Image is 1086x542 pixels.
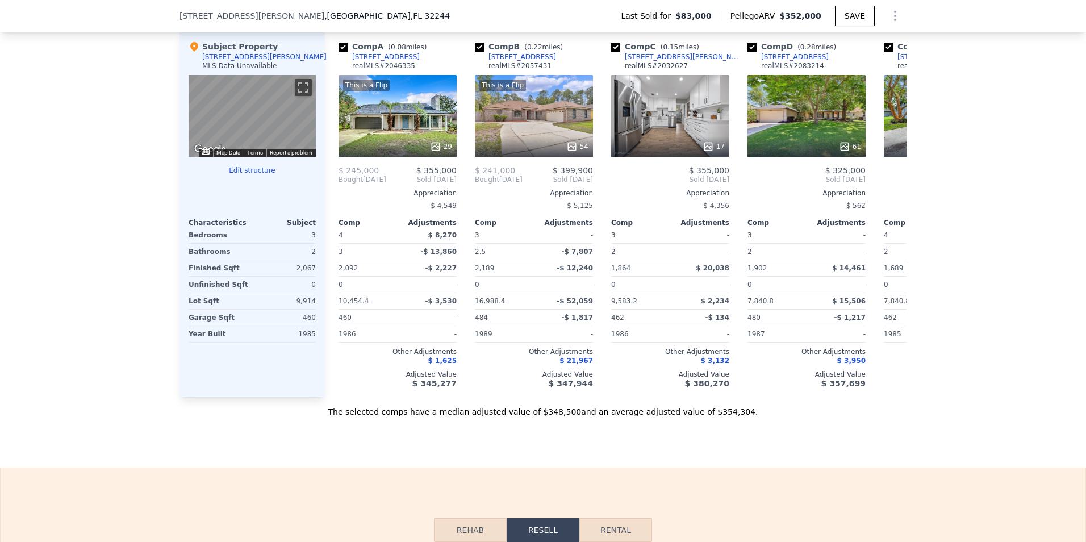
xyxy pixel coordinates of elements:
span: 0 [475,281,479,289]
div: MLS Data Unavailable [202,61,277,70]
span: [STREET_ADDRESS][PERSON_NAME] [179,10,324,22]
div: - [809,277,866,293]
span: ( miles) [656,43,704,51]
a: [STREET_ADDRESS][PERSON_NAME] [611,52,743,61]
span: -$ 52,059 [557,297,593,305]
div: - [536,326,593,342]
button: Rehab [434,518,507,542]
span: -$ 1,817 [562,314,593,322]
div: [STREET_ADDRESS] [488,52,556,61]
span: $ 8,270 [428,231,457,239]
div: 2 [611,244,668,260]
div: 61 [839,141,861,152]
div: 1985 [254,326,316,342]
a: [STREET_ADDRESS] [884,52,965,61]
button: Resell [507,518,579,542]
span: 9,583.2 [611,297,637,305]
span: 0.22 [527,43,542,51]
div: Appreciation [339,189,457,198]
span: ( miles) [520,43,567,51]
div: - [673,244,729,260]
div: Adjusted Value [884,370,1002,379]
button: SAVE [835,6,875,26]
div: Year Built [189,326,250,342]
div: The selected comps have a median adjusted value of $348,500 and an average adjusted value of $354... [179,397,907,418]
span: $ 345,277 [412,379,457,388]
div: Bathrooms [189,244,250,260]
div: 2 [747,244,804,260]
div: Comp [747,218,807,227]
div: Comp A [339,41,431,52]
div: realMLS # 2046335 [352,61,415,70]
div: 1986 [339,326,395,342]
span: 0.28 [800,43,816,51]
span: 1,689 [884,264,903,272]
span: -$ 12,240 [557,264,593,272]
div: Comp B [475,41,567,52]
div: This is a Flip [479,80,526,91]
div: Adjusted Value [475,370,593,379]
span: 480 [747,314,761,322]
div: realMLS # 2032627 [625,61,688,70]
div: [STREET_ADDRESS] [897,52,965,61]
div: Appreciation [747,189,866,198]
span: 0 [884,281,888,289]
span: Sold [DATE] [523,175,593,184]
span: $ 21,967 [559,357,593,365]
div: Other Adjustments [747,347,866,356]
button: Rental [579,518,652,542]
span: ( miles) [383,43,431,51]
span: $ 241,000 [475,166,515,175]
div: Map [189,75,316,157]
span: Bought [475,175,499,184]
span: Pellego ARV [730,10,780,22]
span: -$ 2,227 [425,264,457,272]
div: Comp [339,218,398,227]
a: Open this area in Google Maps (opens a new window) [191,142,229,157]
span: 3 [747,231,752,239]
span: 0.15 [663,43,678,51]
div: Subject [252,218,316,227]
div: [STREET_ADDRESS] [352,52,420,61]
span: Last Sold for [621,10,675,22]
span: $83,000 [675,10,712,22]
span: $ 20,038 [696,264,729,272]
span: 0 [339,281,343,289]
span: $ 399,900 [553,166,593,175]
span: 10,454.4 [339,297,369,305]
span: $352,000 [779,11,821,20]
span: $ 15,506 [832,297,866,305]
div: Adjustments [398,218,457,227]
div: [STREET_ADDRESS] [761,52,829,61]
span: 16,988.4 [475,297,505,305]
div: - [536,227,593,243]
div: 1987 [747,326,804,342]
div: 9,914 [254,293,316,309]
span: Sold [DATE] [611,175,729,184]
div: Appreciation [475,189,593,198]
div: Comp E [884,41,976,52]
div: - [809,326,866,342]
div: 1986 [611,326,668,342]
span: 1,902 [747,264,767,272]
img: Google [191,142,229,157]
span: $ 245,000 [339,166,379,175]
div: Garage Sqft [189,310,250,326]
div: - [809,227,866,243]
span: 2,189 [475,264,494,272]
span: ( miles) [793,43,841,51]
div: Other Adjustments [884,347,1002,356]
div: Adjusted Value [747,370,866,379]
span: Bought [339,175,363,184]
div: Adjusted Value [339,370,457,379]
div: 460 [254,310,316,326]
button: Edit structure [189,166,316,175]
span: -$ 134 [705,314,729,322]
span: $ 347,944 [549,379,593,388]
div: - [673,227,729,243]
div: - [536,277,593,293]
span: $ 380,270 [685,379,729,388]
div: - [673,277,729,293]
span: 0 [747,281,752,289]
div: 3 [339,244,395,260]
